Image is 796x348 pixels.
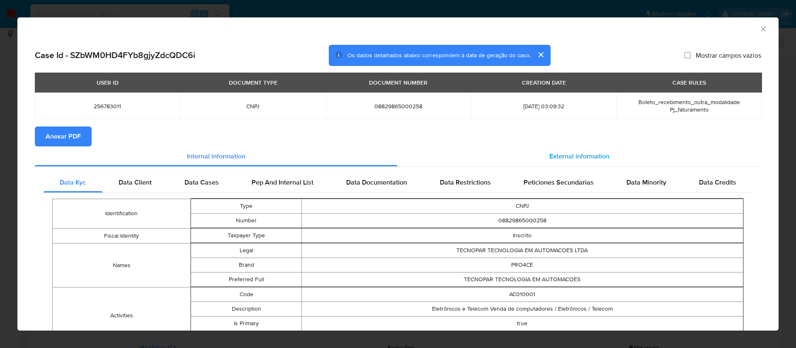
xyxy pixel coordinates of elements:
div: DOCUMENT NUMBER [364,75,432,90]
span: Data Minority [626,178,666,187]
span: Os dados detalhados abaixo correspondem à data de geração do caso. [347,51,531,59]
td: Identification [53,199,191,228]
span: Data Client [119,178,152,187]
div: CASE RULES [667,75,711,90]
td: Preferred Full [191,272,301,287]
div: DOCUMENT TYPE [224,75,282,90]
td: Description [191,302,301,316]
span: CNPJ [190,102,316,110]
td: TECNOPAR TECNOLOGIA EM AUTOMACOES [301,272,743,287]
span: Mostrar campos vazios [696,51,761,59]
td: Taxpayer Type [191,228,301,243]
div: Detailed info [35,146,761,166]
div: closure-recommendation-modal [17,17,779,331]
span: Pj_faturamento [670,105,709,114]
td: Is Primary [191,316,301,331]
div: USER ID [92,75,124,90]
span: Boleto_recebimento_outra_modalidade [638,98,740,106]
td: Names [53,243,191,287]
td: TECNOPAR TECNOLOGIA EM AUTOMACOES LTDA [301,243,743,258]
div: Detailed internal info [44,173,752,192]
td: Type [191,199,301,213]
span: Internal information [187,151,245,161]
td: Brand [191,258,301,272]
td: PRO4CE [301,258,743,272]
span: Data Credits [699,178,736,187]
span: Data Restrictions [440,178,491,187]
span: 256783011 [45,102,170,110]
td: Code [191,287,301,302]
span: Peticiones Secundarias [524,178,594,187]
span: Pep And Internal List [252,178,313,187]
td: 08829865000258 [301,213,743,228]
td: CNPJ [301,199,743,213]
div: CREATION DATE [517,75,571,90]
button: Anexar PDF [35,127,92,146]
span: Data Cases [184,178,219,187]
td: Inscrito [301,228,743,243]
span: Data Kyc [60,178,86,187]
span: External information [549,151,609,161]
span: Data Documentation [346,178,407,187]
h2: Case Id - SZbWM0HD4FYb8gjyZdcQDC6i [35,50,195,61]
td: Legal [191,243,301,258]
input: Mostrar campos vazios [684,52,691,58]
button: Fechar a janela [759,25,767,32]
td: Fiscal Identity [53,228,191,243]
span: [DATE] 03:09:32 [481,102,607,110]
td: Eletrônicos e Telecom Venda de computadores / Eletrônicos / Telecom [301,302,743,316]
td: true [301,316,743,331]
td: Activities [53,287,191,343]
td: Number [191,213,301,228]
button: cerrar [531,45,551,65]
span: Anexar PDF [46,127,81,146]
td: AC010001 [301,287,743,302]
span: 08829865000258 [336,102,461,110]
